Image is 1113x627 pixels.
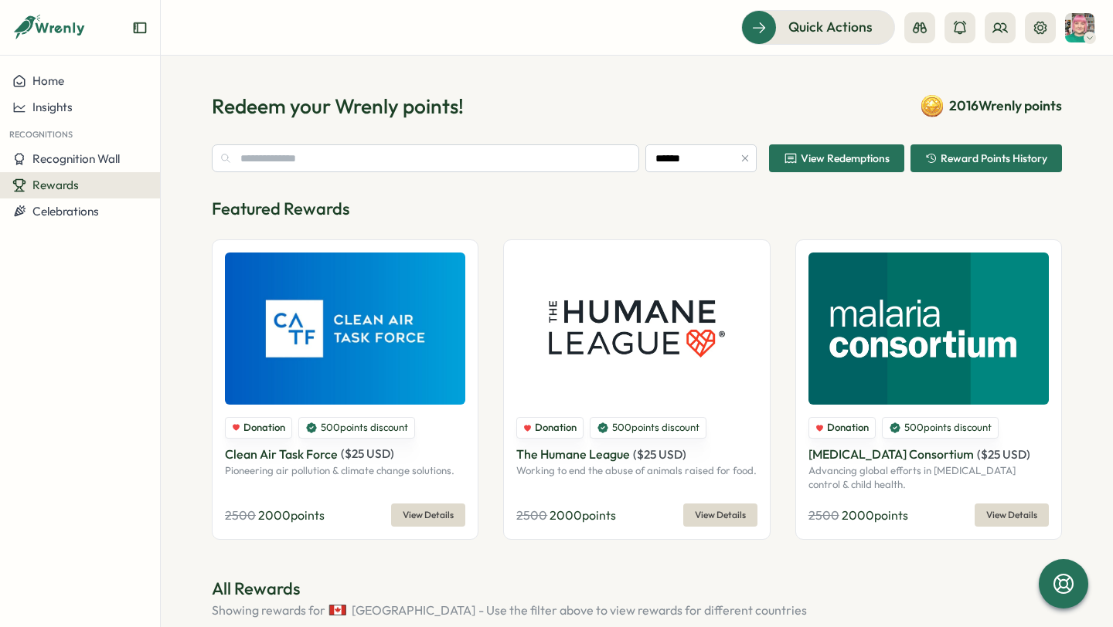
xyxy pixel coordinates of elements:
span: 2500 [516,507,547,523]
span: Rewards [32,178,79,192]
span: Celebrations [32,204,99,219]
span: 2016 Wrenly points [949,96,1062,116]
p: Working to end the abuse of animals raised for food. [516,464,757,478]
span: ( $ 25 USD ) [341,446,394,461]
span: ( $ 25 USD ) [977,447,1030,462]
span: - Use the filter above to view rewards for different countries [478,601,807,620]
p: [MEDICAL_DATA] Consortium [808,445,974,464]
button: Expand sidebar [132,20,148,36]
p: All Rewards [212,577,1062,601]
button: View Redemptions [769,144,904,172]
img: Canada [328,601,347,619]
span: 2500 [225,507,256,523]
span: Showing rewards for [212,601,325,620]
span: Reward Points History [941,153,1047,164]
span: ( $ 25 USD ) [633,447,686,462]
img: Malaria Consortium [808,252,1049,405]
button: Reward Points History [910,144,1062,172]
span: Donation [243,421,285,435]
img: The Humane League [516,252,757,405]
span: 2000 points [258,507,325,523]
p: The Humane League [516,445,630,464]
h1: Redeem your Wrenly points! [212,93,464,120]
button: Quick Actions [741,10,895,44]
span: Home [32,73,64,88]
p: Clean Air Task Force [225,445,338,464]
div: 500 points discount [590,417,706,439]
span: Insights [32,100,73,114]
p: Pioneering air pollution & climate change solutions. [225,464,465,478]
img: Destani Engel [1065,13,1094,42]
span: View Details [695,504,746,526]
img: Clean Air Task Force [225,252,465,405]
span: 2500 [808,507,839,523]
span: 2000 points [550,507,616,523]
div: 500 points discount [298,417,415,439]
span: View Redemptions [801,153,890,164]
span: View Details [986,504,1037,526]
div: 500 points discount [882,417,999,439]
span: Recognition Wall [32,151,120,166]
span: Donation [827,421,869,435]
button: View Details [683,503,757,527]
span: Quick Actions [788,17,873,37]
p: Advancing global efforts in [MEDICAL_DATA] control & child health. [808,464,1049,491]
span: [GEOGRAPHIC_DATA] [352,601,475,620]
p: Featured Rewards [212,197,1062,221]
button: View Details [975,503,1049,527]
span: View Details [403,504,454,526]
button: View Details [391,503,465,527]
span: Donation [535,421,577,435]
span: 2000 points [842,507,908,523]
